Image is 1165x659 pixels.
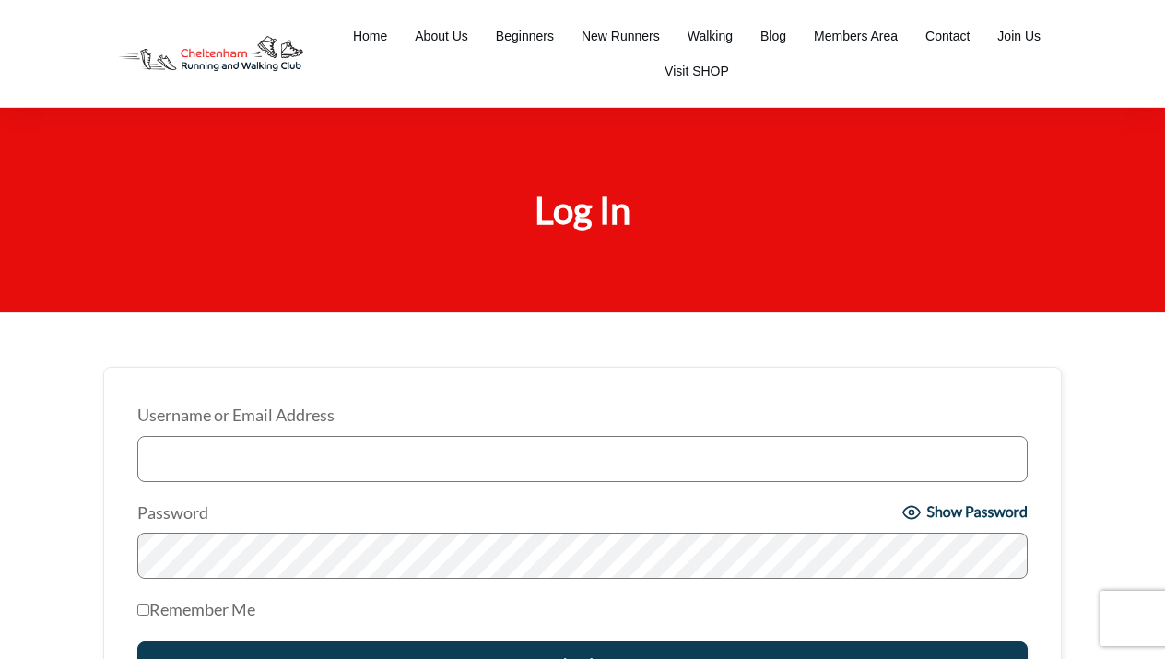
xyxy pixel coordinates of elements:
a: Walking [688,23,733,49]
input: Remember Me [137,604,149,616]
label: Username or Email Address [137,401,1028,430]
button: Show Password [902,503,1028,522]
a: Beginners [496,23,554,49]
a: New Runners [582,23,660,49]
a: About Us [415,23,468,49]
label: Password [137,499,897,528]
a: Join Us [997,23,1041,49]
a: Members Area [814,23,898,49]
a: Blog [760,23,786,49]
a: Home [353,23,387,49]
label: Remember Me [137,595,255,625]
span: Show Password [926,505,1028,520]
img: Decathlon [103,23,318,85]
span: Log In [535,188,630,232]
a: Visit SHOP [665,58,729,84]
a: Contact [925,23,970,49]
